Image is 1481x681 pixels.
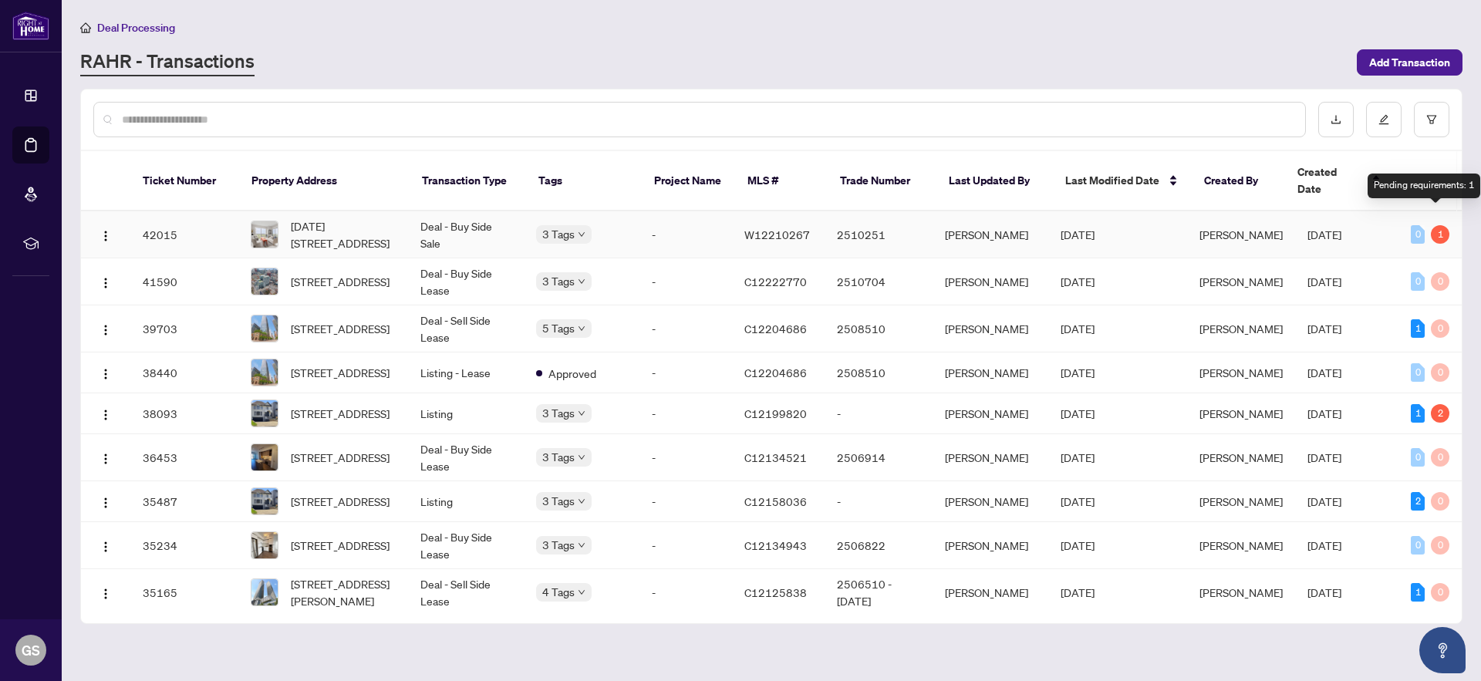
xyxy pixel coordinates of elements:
img: thumbnail-img [251,579,278,605]
td: - [639,393,732,434]
span: down [578,541,585,549]
span: [STREET_ADDRESS] [291,493,390,510]
td: 2508510 [825,352,933,393]
span: C12204686 [744,366,807,379]
span: Last Modified Date [1065,172,1159,189]
span: [DATE] [1061,228,1095,241]
td: 42015 [130,211,238,258]
img: Logo [100,277,112,289]
img: thumbnail-img [251,532,278,558]
div: 0 [1431,272,1449,291]
span: [PERSON_NAME] [1199,450,1283,464]
td: 2506822 [825,522,933,569]
td: - [639,352,732,393]
img: thumbnail-img [251,444,278,470]
span: [PERSON_NAME] [1199,322,1283,335]
td: [PERSON_NAME] [933,569,1048,616]
span: 3 Tags [542,404,575,422]
td: Listing [408,481,524,522]
span: home [80,22,91,33]
th: MLS # [735,151,828,211]
button: Logo [93,489,118,514]
span: [PERSON_NAME] [1199,585,1283,599]
td: 2506914 [825,434,933,481]
td: Deal - Buy Side Lease [408,258,524,305]
div: 0 [1431,583,1449,602]
td: 2506510 - [DATE] [825,569,933,616]
div: 0 [1431,448,1449,467]
td: Listing [408,393,524,434]
div: 0 [1431,492,1449,511]
span: [STREET_ADDRESS] [291,537,390,554]
span: down [578,325,585,332]
td: - [639,211,732,258]
div: 0 [1431,536,1449,555]
th: Property Address [239,151,410,211]
span: C12204686 [744,322,807,335]
span: down [578,278,585,285]
td: 36453 [130,434,238,481]
td: 35234 [130,522,238,569]
th: Project Name [642,151,735,211]
div: 2 [1411,492,1425,511]
span: [DATE] [1061,585,1095,599]
img: thumbnail-img [251,400,278,426]
span: Deal Processing [97,21,175,35]
th: Created By [1192,151,1285,211]
img: thumbnail-img [251,315,278,342]
span: [DATE] [1307,585,1341,599]
td: 41590 [130,258,238,305]
img: Logo [100,324,112,336]
th: Last Modified Date [1053,151,1193,211]
span: down [578,497,585,505]
span: 3 Tags [542,492,575,510]
span: [STREET_ADDRESS] [291,364,390,381]
td: [PERSON_NAME] [933,305,1048,352]
img: thumbnail-img [251,221,278,248]
td: 38093 [130,393,238,434]
span: [PERSON_NAME] [1199,275,1283,288]
span: down [578,453,585,461]
div: 0 [1411,272,1425,291]
td: 35487 [130,481,238,522]
span: [PERSON_NAME] [1199,228,1283,241]
span: [DATE] [1061,322,1095,335]
td: [PERSON_NAME] [933,522,1048,569]
span: [DATE] [1061,406,1095,420]
div: 0 [1431,319,1449,338]
span: [STREET_ADDRESS] [291,449,390,466]
div: 0 [1411,536,1425,555]
th: Last Updated By [936,151,1053,211]
img: Logo [100,497,112,509]
span: W12210267 [744,228,810,241]
span: 3 Tags [542,536,575,554]
span: filter [1426,114,1437,125]
td: - [639,305,732,352]
span: Approved [548,365,596,382]
th: Ticket Number [130,151,239,211]
div: 1 [1431,225,1449,244]
span: [PERSON_NAME] [1199,366,1283,379]
td: [PERSON_NAME] [933,352,1048,393]
span: [DATE] [1307,275,1341,288]
td: Deal - Sell Side Lease [408,305,524,352]
td: [PERSON_NAME] [933,434,1048,481]
span: C12199820 [744,406,807,420]
span: 3 Tags [542,448,575,466]
span: [DATE] [1307,366,1341,379]
span: C12125838 [744,585,807,599]
td: 35165 [130,569,238,616]
span: [DATE][STREET_ADDRESS] [291,217,396,251]
span: Created Date [1297,164,1363,197]
img: Logo [100,541,112,553]
span: 3 Tags [542,225,575,243]
img: Logo [100,453,112,465]
img: thumbnail-img [251,268,278,295]
td: Deal - Buy Side Lease [408,522,524,569]
span: [DATE] [1307,494,1341,508]
div: Pending requirements: 1 [1368,174,1480,198]
button: Logo [93,222,118,247]
td: 2508510 [825,305,933,352]
img: Logo [100,368,112,380]
td: Deal - Buy Side Lease [408,434,524,481]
